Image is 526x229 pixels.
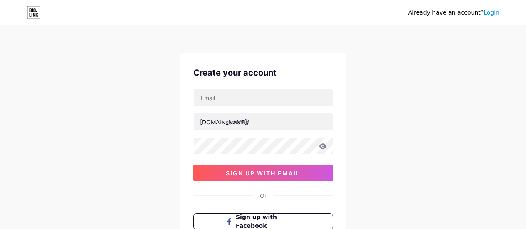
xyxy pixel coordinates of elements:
[194,113,333,130] input: username
[226,170,300,177] span: sign up with email
[193,66,333,79] div: Create your account
[200,118,249,126] div: [DOMAIN_NAME]/
[193,165,333,181] button: sign up with email
[260,191,267,200] div: Or
[194,89,333,106] input: Email
[408,8,499,17] div: Already have an account?
[484,9,499,16] a: Login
